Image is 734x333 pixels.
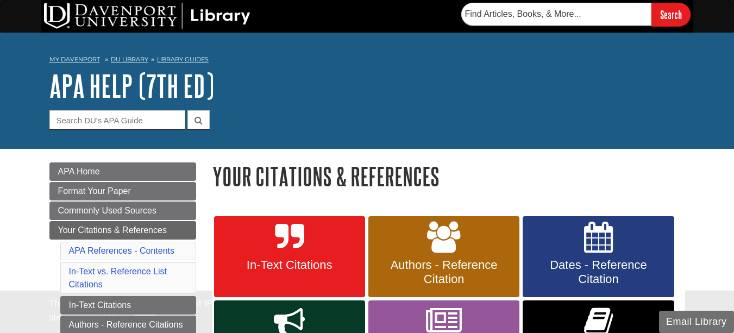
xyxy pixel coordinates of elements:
[157,55,209,63] a: Library Guides
[49,182,196,200] a: Format Your Paper
[49,202,196,220] a: Commonly Used Sources
[212,162,685,190] h1: Your Citations & References
[49,69,214,103] a: APA Help (7th Ed)
[58,167,100,176] span: APA Home
[523,216,674,298] a: Dates - Reference Citation
[461,3,651,26] input: Find Articles, Books, & More...
[60,296,196,315] a: In-Text Citations
[49,52,685,70] nav: breadcrumb
[49,162,196,181] a: APA Home
[377,258,511,286] span: Authors - Reference Citation
[461,3,691,26] form: Searches DU Library's articles, books, and more
[214,216,365,298] a: In-Text Citations
[49,55,100,64] a: My Davenport
[58,186,131,196] span: Format Your Paper
[222,258,357,272] span: In-Text Citations
[49,110,185,129] input: Search DU's APA Guide
[44,3,250,29] img: DU Library
[58,225,167,235] span: Your Citations & References
[651,3,691,26] input: Search
[111,55,148,63] a: DU Library
[49,221,196,240] a: Your Citations & References
[659,311,734,333] button: Email Library
[531,258,666,286] span: Dates - Reference Citation
[69,246,174,255] a: APA References - Contents
[368,216,519,298] a: Authors - Reference Citation
[58,206,156,215] span: Commonly Used Sources
[69,267,167,289] a: In-Text vs. Reference List Citations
